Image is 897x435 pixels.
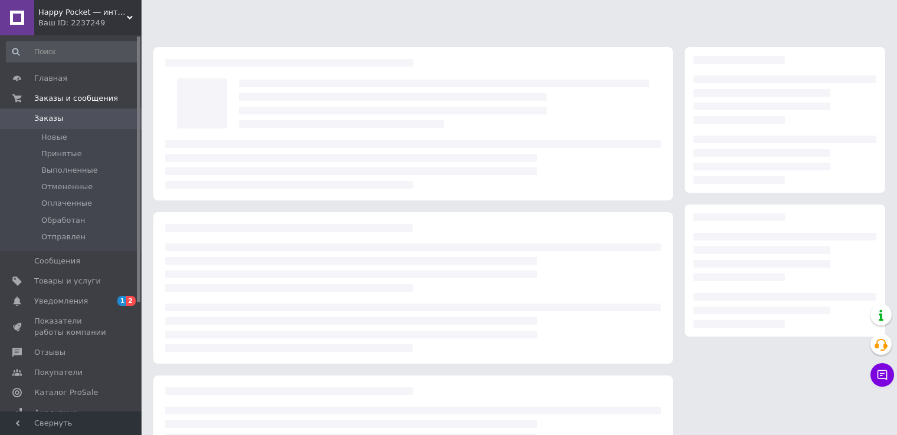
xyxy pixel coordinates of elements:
[41,215,85,226] span: Обработан
[870,363,894,387] button: Чат с покупателем
[34,387,98,398] span: Каталог ProSale
[6,41,139,62] input: Поиск
[41,165,98,176] span: Выполненные
[34,73,67,84] span: Главная
[126,296,136,306] span: 2
[34,93,118,104] span: Заказы и сообщения
[41,198,92,209] span: Оплаченные
[41,149,82,159] span: Принятые
[34,296,88,307] span: Уведомления
[34,347,65,358] span: Отзывы
[34,367,83,378] span: Покупатели
[41,232,86,242] span: Отправлен
[41,182,93,192] span: Отмененные
[41,132,67,143] span: Новые
[117,296,127,306] span: 1
[38,7,127,18] span: Happy Pocket ― интерьерные виниловые наклейки, кухонные фартуки, 3Д-панели
[38,18,142,28] div: Ваш ID: 2237249
[34,407,78,418] span: Аналитика
[34,316,109,337] span: Показатели работы компании
[34,113,63,124] span: Заказы
[34,256,80,266] span: Сообщения
[34,276,101,286] span: Товары и услуги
